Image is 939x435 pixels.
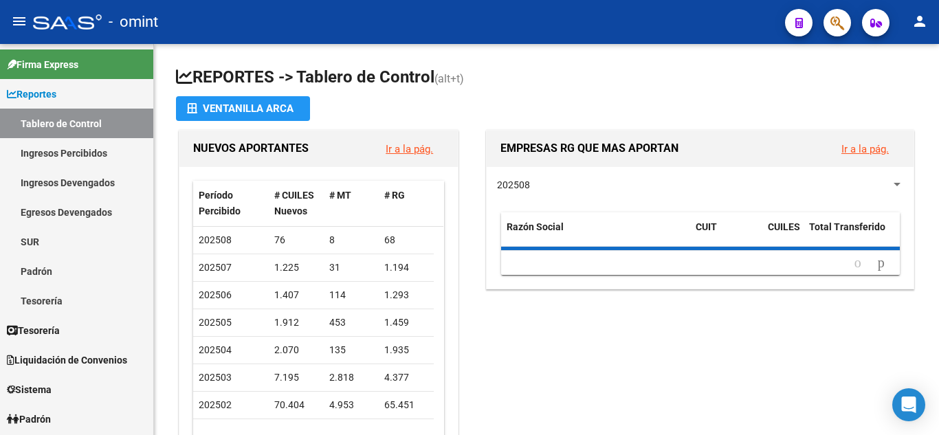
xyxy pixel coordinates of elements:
[384,342,428,358] div: 1.935
[892,388,925,421] div: Open Intercom Messenger
[841,143,889,155] a: Ir a la pág.
[199,399,232,410] span: 202502
[274,232,318,248] div: 76
[199,372,232,383] span: 202503
[501,212,690,258] datatable-header-cell: Razón Social
[199,317,232,328] span: 202505
[329,232,373,248] div: 8
[7,412,51,427] span: Padrón
[7,87,56,102] span: Reportes
[274,397,318,413] div: 70.404
[109,7,158,37] span: - omint
[7,382,52,397] span: Sistema
[199,289,232,300] span: 202506
[274,190,314,216] span: # CUILES Nuevos
[193,181,269,226] datatable-header-cell: Período Percibido
[7,353,127,368] span: Liquidación de Convenios
[7,323,60,338] span: Tesorería
[176,96,310,121] button: Ventanilla ARCA
[199,190,241,216] span: Período Percibido
[269,181,324,226] datatable-header-cell: # CUILES Nuevos
[329,260,373,276] div: 31
[762,212,804,258] datatable-header-cell: CUILES
[274,260,318,276] div: 1.225
[274,342,318,358] div: 2.070
[274,315,318,331] div: 1.912
[696,221,717,232] span: CUIT
[384,315,428,331] div: 1.459
[324,181,379,226] datatable-header-cell: # MT
[329,370,373,386] div: 2.818
[384,287,428,303] div: 1.293
[912,13,928,30] mat-icon: person
[384,190,405,201] span: # RG
[690,212,762,258] datatable-header-cell: CUIT
[434,72,464,85] span: (alt+t)
[193,142,309,155] span: NUEVOS APORTANTES
[329,397,373,413] div: 4.953
[768,221,800,232] span: CUILES
[804,212,900,258] datatable-header-cell: Total Transferido
[500,142,678,155] span: EMPRESAS RG QUE MAS APORTAN
[176,66,917,90] h1: REPORTES -> Tablero de Control
[187,96,299,121] div: Ventanilla ARCA
[329,315,373,331] div: 453
[199,344,232,355] span: 202504
[274,370,318,386] div: 7.195
[199,234,232,245] span: 202508
[872,256,891,271] a: go to next page
[274,287,318,303] div: 1.407
[329,342,373,358] div: 135
[11,13,27,30] mat-icon: menu
[199,262,232,273] span: 202507
[497,179,530,190] span: 202508
[7,57,78,72] span: Firma Express
[379,181,434,226] datatable-header-cell: # RG
[384,260,428,276] div: 1.194
[507,221,564,232] span: Razón Social
[386,143,433,155] a: Ir a la pág.
[384,370,428,386] div: 4.377
[830,136,900,161] button: Ir a la pág.
[329,287,373,303] div: 114
[848,256,868,271] a: go to previous page
[329,190,351,201] span: # MT
[809,221,885,232] span: Total Transferido
[384,397,428,413] div: 65.451
[375,136,444,161] button: Ir a la pág.
[384,232,428,248] div: 68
